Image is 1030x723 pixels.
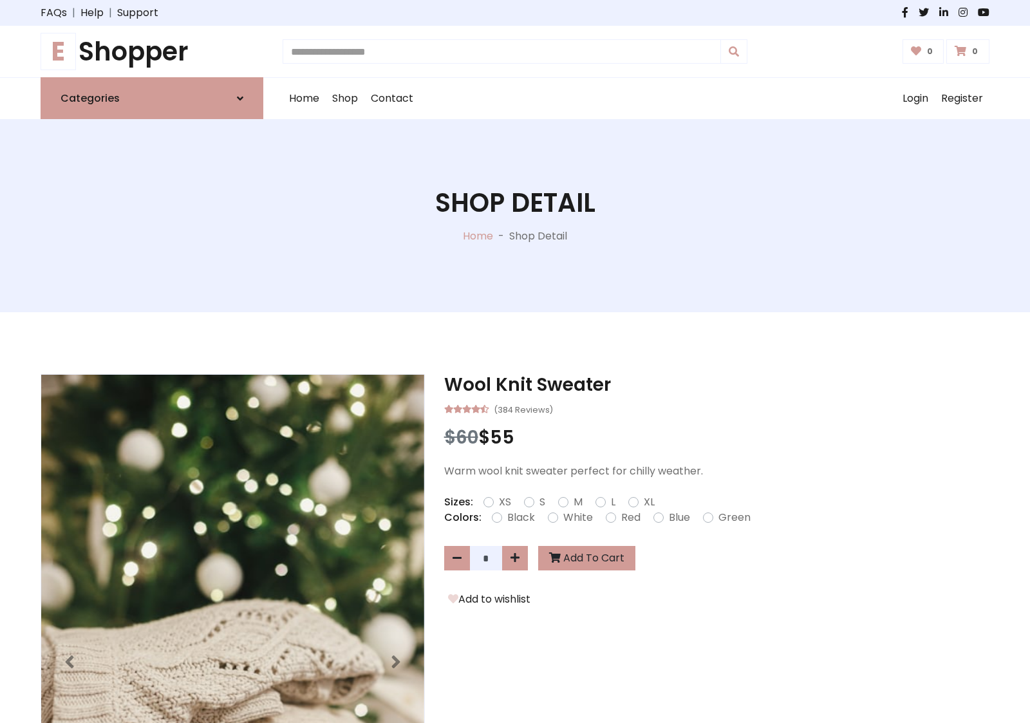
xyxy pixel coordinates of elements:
a: 0 [946,39,989,64]
p: Warm wool knit sweater perfect for chilly weather. [444,464,989,479]
span: E [41,33,76,70]
small: (384 Reviews) [494,401,553,417]
a: Contact [364,78,420,119]
a: Login [896,78,935,119]
a: Home [463,229,493,243]
p: - [493,229,509,244]
h1: Shopper [41,36,263,67]
a: Support [117,5,158,21]
a: Help [80,5,104,21]
span: $60 [444,425,478,450]
a: Shop [326,78,364,119]
a: 0 [903,39,944,64]
span: | [104,5,117,21]
label: S [539,494,545,510]
label: Blue [669,510,690,525]
button: Add to wishlist [444,591,534,608]
a: Register [935,78,989,119]
span: 0 [924,46,936,57]
a: EShopper [41,36,263,67]
label: XL [644,494,655,510]
label: Black [507,510,535,525]
label: XS [499,494,511,510]
h6: Categories [61,92,120,104]
label: Green [718,510,751,525]
a: Home [283,78,326,119]
h1: Shop Detail [435,187,595,218]
span: 55 [490,425,514,450]
a: Categories [41,77,263,119]
p: Shop Detail [509,229,567,244]
label: Red [621,510,641,525]
label: M [574,494,583,510]
button: Add To Cart [538,546,635,570]
h3: $ [444,427,989,449]
span: | [67,5,80,21]
span: 0 [969,46,981,57]
a: FAQs [41,5,67,21]
p: Colors: [444,510,482,525]
label: L [611,494,615,510]
p: Sizes: [444,494,473,510]
label: White [563,510,593,525]
h3: Wool Knit Sweater [444,374,989,396]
